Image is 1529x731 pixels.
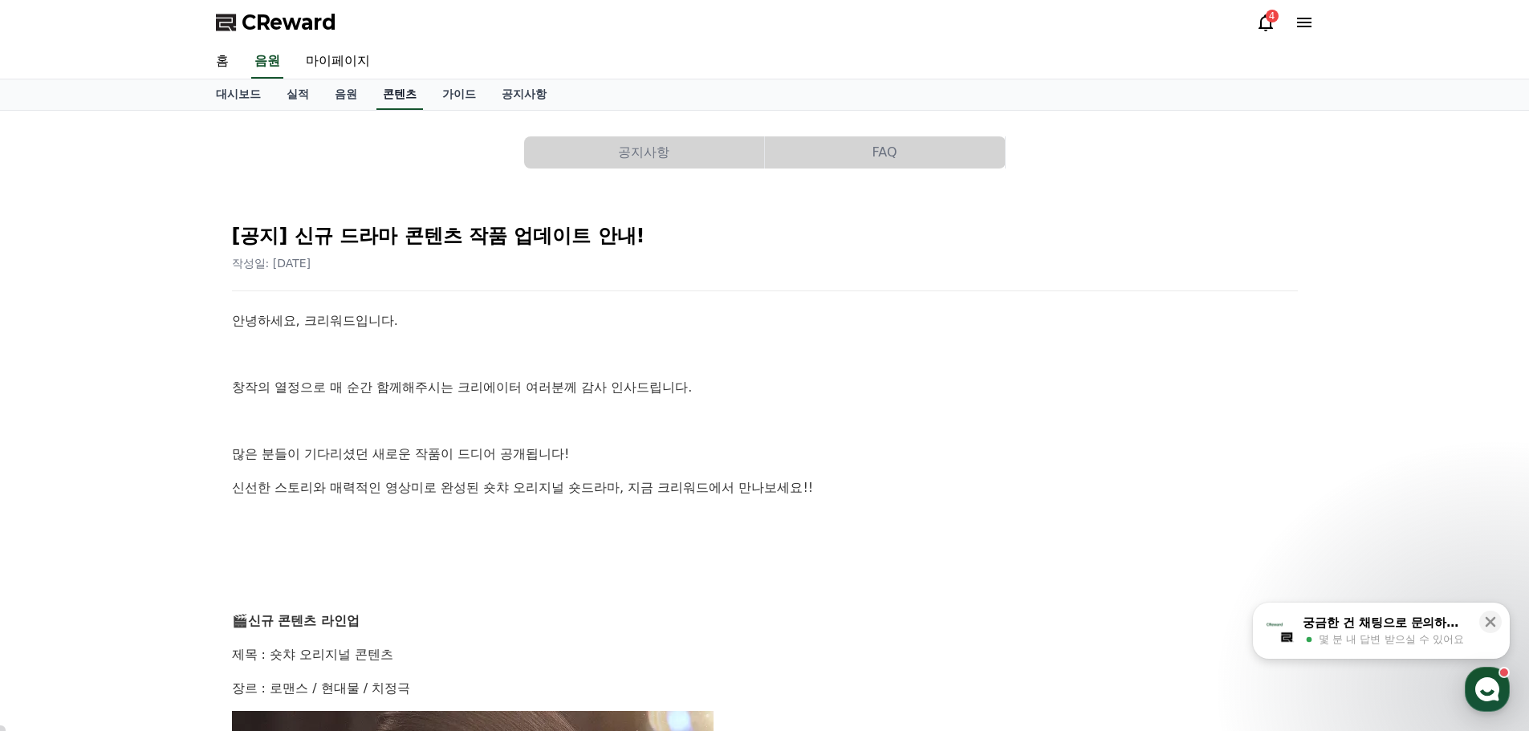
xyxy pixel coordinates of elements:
[489,79,559,110] a: 공지사항
[274,79,322,110] a: 실적
[203,79,274,110] a: 대시보드
[5,509,106,549] a: 홈
[232,678,1298,699] p: 장르 : 로맨스 / 현대물 / 치정극
[232,377,1298,398] p: 창작의 열정으로 매 순간 함께해주시는 크리에이터 여러분께 감사 인사드립니다.
[147,534,166,546] span: 대화
[232,477,1298,498] p: 신선한 스토리와 매력적인 영상미로 완성된 숏챠 오리지널 숏드라마, 지금 크리워드에서 만나보세요!!
[524,136,764,169] button: 공지사항
[765,136,1006,169] a: FAQ
[765,136,1005,169] button: FAQ
[1266,10,1279,22] div: 4
[216,10,336,35] a: CReward
[232,444,1298,465] p: 많은 분들이 기다리셨던 새로운 작품이 드디어 공개됩니다!
[106,509,207,549] a: 대화
[232,257,311,270] span: 작성일: [DATE]
[232,223,1298,249] h2: [공지] 신규 드라마 콘텐츠 작품 업데이트 안내!
[248,613,360,628] strong: 신규 콘텐츠 라인업
[232,644,1298,665] p: 제목 : 숏챠 오리지널 콘텐츠
[1256,13,1275,32] a: 4
[293,45,383,79] a: 마이페이지
[242,10,336,35] span: CReward
[232,311,1298,331] p: 안녕하세요, 크리워드입니다.
[524,136,765,169] a: 공지사항
[203,45,242,79] a: 홈
[251,45,283,79] a: 음원
[376,79,423,110] a: 콘텐츠
[322,79,370,110] a: 음원
[51,533,60,546] span: 홈
[207,509,308,549] a: 설정
[248,533,267,546] span: 설정
[232,613,248,628] span: 🎬
[429,79,489,110] a: 가이드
